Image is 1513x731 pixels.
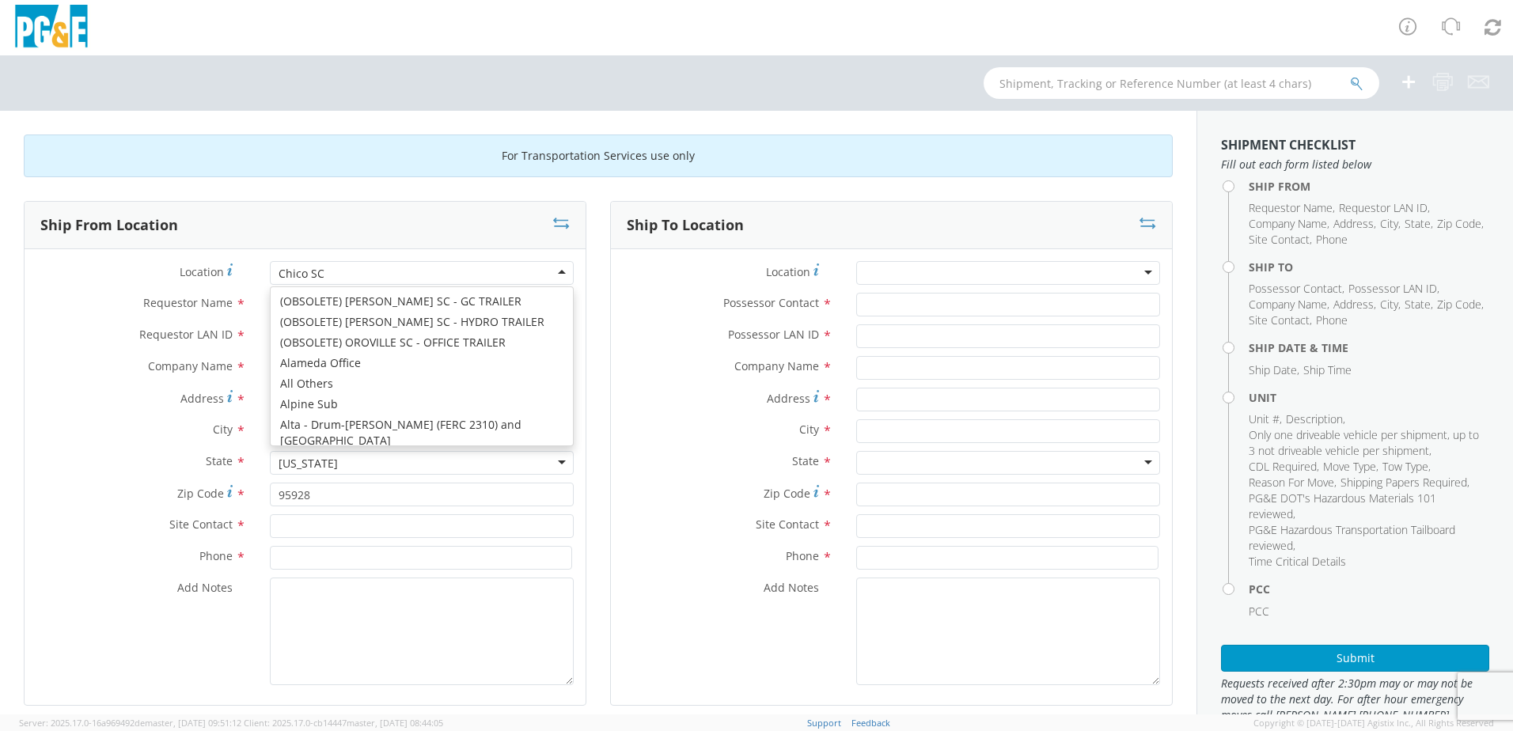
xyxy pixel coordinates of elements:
[1348,281,1437,296] span: Possessor LAN ID
[1339,200,1430,216] li: ,
[1249,216,1329,232] li: ,
[1249,281,1344,297] li: ,
[786,548,819,563] span: Phone
[807,717,841,729] a: Support
[1382,459,1431,475] li: ,
[1249,583,1489,595] h4: PCC
[1249,232,1310,247] span: Site Contact
[627,218,744,233] h3: Ship To Location
[1249,427,1479,458] span: Only one driveable vehicle per shipment, up to 3 not driveable vehicle per shipment
[1437,216,1484,232] li: ,
[213,422,233,437] span: City
[1323,459,1378,475] li: ,
[169,517,233,532] span: Site Contact
[1249,312,1310,328] span: Site Contact
[1348,281,1439,297] li: ,
[1249,200,1333,215] span: Requestor Name
[143,295,233,310] span: Requestor Name
[1437,297,1481,312] span: Zip Code
[1286,411,1343,426] span: Description
[1221,157,1489,172] span: Fill out each form listed below
[767,391,810,406] span: Address
[1333,297,1374,312] span: Address
[139,327,233,342] span: Requestor LAN ID
[1249,281,1342,296] span: Possessor Contact
[1380,297,1401,312] li: ,
[180,264,224,279] span: Location
[1249,411,1280,426] span: Unit #
[1249,459,1319,475] li: ,
[1249,522,1485,554] li: ,
[1249,342,1489,354] h4: Ship Date & Time
[180,391,224,406] span: Address
[1316,312,1348,328] span: Phone
[1249,180,1489,192] h4: Ship From
[244,717,443,729] span: Client: 2025.17.0-cb14447
[1380,297,1398,312] span: City
[1249,411,1282,427] li: ,
[1249,392,1489,403] h4: Unit
[347,717,443,729] span: master, [DATE] 08:44:05
[764,486,810,501] span: Zip Code
[1249,297,1327,312] span: Company Name
[1405,297,1431,312] span: State
[1249,475,1334,490] span: Reason For Move
[1249,475,1337,490] li: ,
[1333,297,1376,312] li: ,
[12,5,91,51] img: pge-logo-06675f144f4cfa6a6814.png
[1405,216,1433,232] li: ,
[1249,490,1485,522] li: ,
[1249,362,1299,378] li: ,
[148,358,233,373] span: Company Name
[1340,475,1467,490] span: Shipping Papers Required
[764,580,819,595] span: Add Notes
[271,415,573,451] div: Alta - Drum-[PERSON_NAME] (FERC 2310) and [GEOGRAPHIC_DATA]
[1323,459,1376,474] span: Move Type
[1249,362,1297,377] span: Ship Date
[799,422,819,437] span: City
[1249,297,1329,312] li: ,
[1339,200,1428,215] span: Requestor LAN ID
[24,134,1173,177] div: For Transportation Services use only
[271,332,573,353] div: (OBSOLETE) OROVILLE SC - OFFICE TRAILER
[1249,490,1436,521] span: PG&E DOT's Hazardous Materials 101 reviewed
[1382,459,1428,474] span: Tow Type
[279,456,338,472] div: [US_STATE]
[1249,459,1317,474] span: CDL Required
[1249,427,1485,459] li: ,
[1249,200,1335,216] li: ,
[734,358,819,373] span: Company Name
[851,717,890,729] a: Feedback
[206,453,233,468] span: State
[19,717,241,729] span: Server: 2025.17.0-16a969492de
[271,353,573,373] div: Alameda Office
[1221,136,1356,153] strong: Shipment Checklist
[1437,216,1481,231] span: Zip Code
[1333,216,1374,231] span: Address
[271,312,573,332] div: (OBSOLETE) [PERSON_NAME] SC - HYDRO TRAILER
[1249,216,1327,231] span: Company Name
[1253,717,1494,729] span: Copyright © [DATE]-[DATE] Agistix Inc., All Rights Reserved
[177,486,224,501] span: Zip Code
[1249,604,1269,619] span: PCC
[1333,216,1376,232] li: ,
[1303,362,1352,377] span: Ship Time
[792,453,819,468] span: State
[1249,312,1312,328] li: ,
[40,218,178,233] h3: Ship From Location
[1249,232,1312,248] li: ,
[145,717,241,729] span: master, [DATE] 09:51:12
[271,394,573,415] div: Alpine Sub
[1316,232,1348,247] span: Phone
[1405,297,1433,312] li: ,
[756,517,819,532] span: Site Contact
[271,291,573,312] div: (OBSOLETE) [PERSON_NAME] SC - GC TRAILER
[728,327,819,342] span: Possessor LAN ID
[1249,554,1346,569] span: Time Critical Details
[279,266,324,282] div: Chico SC
[1221,676,1489,723] span: Requests received after 2:30pm may or may not be moved to the next day. For after hour emergency ...
[766,264,810,279] span: Location
[1249,261,1489,273] h4: Ship To
[1437,297,1484,312] li: ,
[1340,475,1469,490] li: ,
